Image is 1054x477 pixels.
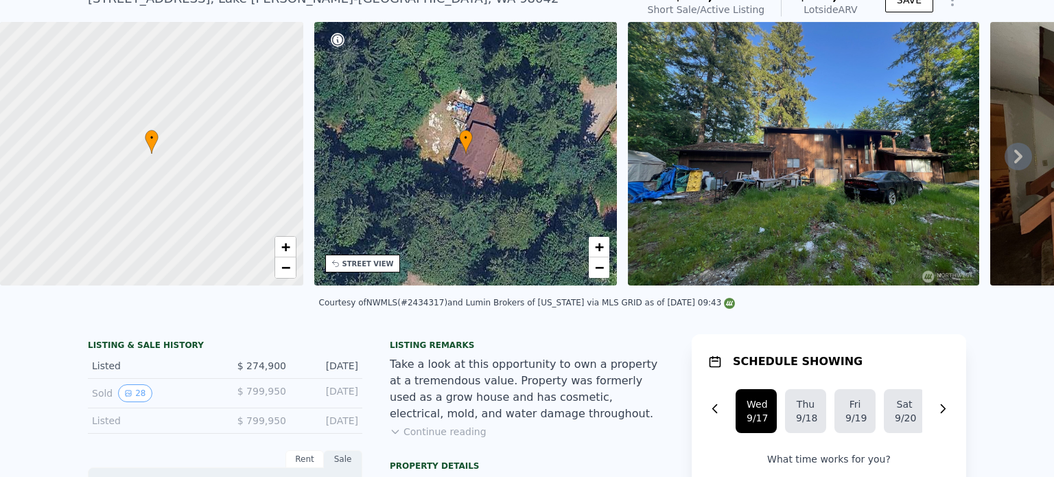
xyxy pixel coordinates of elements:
[785,389,826,433] button: Thu9/18
[118,384,152,402] button: View historical data
[281,238,290,255] span: +
[595,259,604,276] span: −
[700,4,764,15] span: Active Listing
[237,360,286,371] span: $ 274,900
[747,397,766,411] div: Wed
[324,450,362,468] div: Sale
[796,397,815,411] div: Thu
[589,257,609,278] a: Zoom out
[88,340,362,353] div: LISTING & SALE HISTORY
[595,238,604,255] span: +
[845,411,865,425] div: 9/19
[390,340,664,351] div: Listing remarks
[589,237,609,257] a: Zoom in
[319,298,736,307] div: Courtesy of NWMLS (#2434317) and Lumin Brokers of [US_STATE] via MLS GRID as of [DATE] 09:43
[834,389,876,433] button: Fri9/19
[628,22,979,286] img: Sale: 169697744 Parcel: 97383310
[285,450,324,468] div: Rent
[845,397,865,411] div: Fri
[145,130,159,154] div: •
[275,257,296,278] a: Zoom out
[390,461,664,472] div: Property details
[281,259,290,276] span: −
[747,411,766,425] div: 9/17
[145,132,159,144] span: •
[895,411,914,425] div: 9/20
[297,359,358,373] div: [DATE]
[92,384,214,402] div: Sold
[733,353,863,370] h1: SCHEDULE SHOWING
[884,389,925,433] button: Sat9/20
[297,384,358,402] div: [DATE]
[796,411,815,425] div: 9/18
[237,386,286,397] span: $ 799,950
[798,3,863,16] div: Lotside ARV
[92,359,214,373] div: Listed
[275,237,296,257] a: Zoom in
[459,132,473,144] span: •
[92,414,214,428] div: Listed
[648,4,701,15] span: Short Sale /
[342,259,394,269] div: STREET VIEW
[724,298,735,309] img: NWMLS Logo
[708,452,950,466] p: What time works for you?
[297,414,358,428] div: [DATE]
[736,389,777,433] button: Wed9/17
[459,130,473,154] div: •
[237,415,286,426] span: $ 799,950
[390,356,664,422] div: Take a look at this opportunity to own a property at a tremendous value. Property was formerly us...
[390,425,487,439] button: Continue reading
[895,397,914,411] div: Sat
